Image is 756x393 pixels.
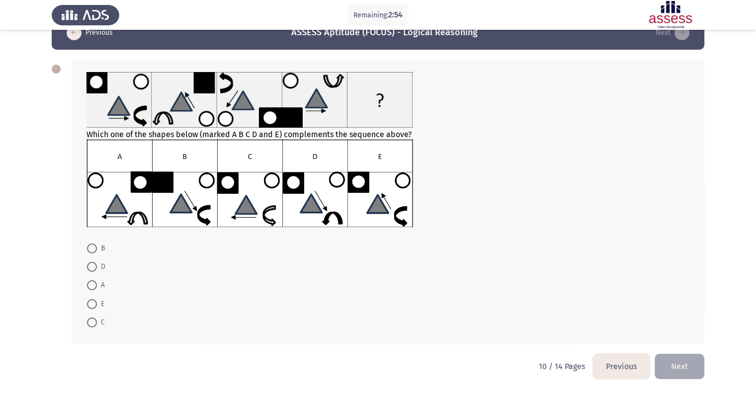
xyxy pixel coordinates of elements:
[97,261,105,273] span: D
[97,279,105,291] span: A
[86,139,413,227] img: UkFYYV8wODFfQi5wbmcxNjkxMzIzOTA4NDc5.png
[593,354,650,379] button: load previous page
[637,1,704,29] img: Assessment logo of ASSESS Focus 4 Module Assessment (EN/AR) (Advanced - IB)
[291,26,478,39] h3: ASSESS Aptitude (FOCUS) - Logical Reasoning
[97,316,105,328] span: C
[353,9,403,21] p: Remaining:
[655,354,704,379] button: load next page
[388,10,403,19] span: 2:54
[86,72,689,229] div: Which one of the shapes below (marked A B C D and E) complements the sequence above?
[86,72,413,128] img: UkFYYV8wODFfQS5wbmcxNjkxMzA1MzI5NDQ5.png
[97,242,105,254] span: B
[653,25,692,41] button: load next page
[97,298,104,310] span: E
[539,362,585,371] p: 10 / 14 Pages
[52,1,119,29] img: Assess Talent Management logo
[64,25,116,41] button: load previous page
